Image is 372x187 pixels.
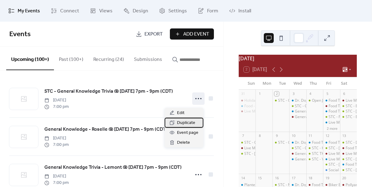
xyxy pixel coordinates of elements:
[272,140,289,145] div: STC - General Knowledge Trivia @ Tue Sep 9, 2025 7pm - 9pm (CDT)
[239,98,255,103] div: Holiday Taproom Hours 12pm -10pm @ Sun Aug 31, 2025
[44,173,69,180] span: [DATE]
[323,157,340,162] div: Live Music - JD Kostyk - Roselle @ Fri Sep 12, 2025 7pm - 10pm (CDT)
[340,151,357,156] div: Live Music - Mike Hayes -Lemont @ Sat Sep 13, 2025 2pm - 5pm (CDT)
[274,134,279,138] div: 9
[342,176,347,180] div: 20
[60,7,79,15] span: Connect
[44,126,167,133] span: General Knowledge - Roselle @ [DATE] 7pm - 9pm (CDT)
[9,28,31,41] span: Events
[239,140,255,145] div: STC - Outdoor Doggie Dining class @ 1pm - 2:30pm (CDT)
[306,146,323,151] div: STC - Happy Lobster @ Thu Sep 11, 2025 5pm - 9pm (CDT)
[44,135,69,142] span: [DATE]
[325,91,330,96] div: 5
[340,157,357,162] div: STC - Billy Denton @ Sat Sep 13, 2025 2pm - 5pm (CDT)
[168,7,187,15] span: Settings
[342,91,347,96] div: 6
[46,2,84,19] a: Connect
[99,7,113,15] span: Views
[131,28,167,40] a: Export
[325,176,330,180] div: 19
[323,104,340,109] div: Food Truck - Pizza 750 - Lemont @ Fri Sep 5, 2025 5pm - 9pm (CDT)
[274,91,279,96] div: 2
[289,104,306,109] div: STC - Charity Bike Ride with Sammy's Bikes @ Weekly from 6pm to 7:30pm on Wednesday from Wed May ...
[177,109,184,117] span: Edit
[54,47,88,70] button: Past (100+)
[306,98,323,103] div: Open Jam with Sam Wyatt @ STC @ Thu Sep 4, 2025 7pm - 11pm (CDT)
[257,176,262,180] div: 15
[323,162,340,167] div: STC - Warren Douglas Band @ Fri Sep 12, 2025 7pm - 10pm (CDT)
[323,151,340,156] div: Live Music - Dan Colles - Lemont @ Fri Sep 12, 2025 7pm - 10pm (CDT)
[275,77,290,90] div: Tue
[244,109,342,114] div: Live Music - [PERSON_NAME] @ [DATE] 2pm - 5pm (CDT)
[144,31,163,38] span: Export
[340,104,357,109] div: STC - Brew Town Bites @ Sat Sep 6, 2025 2pm - 7pm (CDT)
[44,180,69,186] span: 7:00 pm
[133,7,148,15] span: Design
[289,157,306,162] div: General Knowledge Trivia - Roselle @ Wed Sep 10, 2025 7pm - 9pm (CDT)
[6,47,54,70] button: Upcoming (100+)
[154,2,192,19] a: Settings
[289,146,306,151] div: STC - Charity Bike Ride with Sammy's Bikes @ Weekly from 6pm to 7:30pm on Wednesday from Wed May ...
[340,109,357,114] div: STC - Terry Byrne @ Sat Sep 6, 2025 2pm - 5pm (CDT)
[323,168,340,173] div: Social - Magician Pat Flanagan @ Fri Sep 12, 2025 8pm - 10:30pm (CDT)
[244,98,326,103] div: Holiday Taproom Hours 12pm -10pm @ [DATE]
[193,2,223,19] a: Form
[183,31,209,38] span: Add Event
[289,114,306,120] div: General Knowledge Trivia - Lemont @ Wed Sep 3, 2025 7pm - 9pm (CDT)
[44,97,69,104] span: [DATE]
[323,109,340,114] div: Food Truck- Uncle Cams Sandwiches - Roselle @ Fri Sep 5, 2025 5pm - 9pm (CDT)
[340,98,357,103] div: Live Music- InFunktious Duo - Lemont @ Sat Sep 6, 2025 2pm - 5pm (CDT)
[308,176,313,180] div: 18
[323,114,340,120] div: STC - Four Ds BBQ @ Fri Sep 5, 2025 5pm - 9pm (CDT)
[289,98,306,103] div: Dr. Dog’s Food Truck - Roselle @ Weekly from 6pm to 9pm
[244,104,346,109] div: Food - Good Stuff Eats - Roselle @ [DATE] 1pm - 4pm (CDT)
[85,2,117,19] a: Views
[224,2,256,19] a: Install
[289,109,306,114] div: General Knowledge - Roselle @ Wed Sep 3, 2025 7pm - 9pm (CDT)
[239,109,255,114] div: Live Music - Shawn Salmon - Lemont @ Sun Aug 31, 2025 2pm - 5pm (CDT)
[340,146,357,151] div: Food Truck - Happy Times - Lemont @ Sat Sep 13, 2025 2pm - 6pm (CDT)
[244,146,342,151] div: Live Music - [PERSON_NAME] @ [DATE] 2pm - 4pm (CDT)
[342,134,347,138] div: 13
[290,77,306,90] div: Wed
[44,164,182,172] a: General Knowledge Trivia - Lemont @ [DATE] 7pm - 9pm (CDT)
[177,139,190,147] span: Delete
[289,140,306,145] div: Dr. Dog’s Food Truck - Roselle @ Weekly from 6pm to 9pm
[305,77,321,90] div: Thu
[257,134,262,138] div: 8
[323,98,340,103] div: Food Truck - Koris Koop -Roselle @ Fri Sep 5, 2025 5pm - 9pm (CDT)
[308,134,313,138] div: 11
[291,176,296,180] div: 17
[177,119,195,127] span: Duplicate
[207,7,218,15] span: Form
[340,168,357,173] div: STC - Matt Keen Band @ Sat Sep 13, 2025 7pm - 10pm (CDT)
[340,140,357,145] div: STC - Dark Horse Grill @ Sat Sep 13, 2025 1pm - 5pm (CDT)
[18,7,40,15] span: My Events
[291,91,296,96] div: 3
[129,47,167,70] button: Submissions
[44,125,167,134] a: General Knowledge - Roselle @ [DATE] 7pm - 9pm (CDT)
[170,28,214,40] a: Add Event
[291,134,296,138] div: 10
[239,104,255,109] div: Food - Good Stuff Eats - Roselle @ Sun Aug 31, 2025 1pm - 4pm (CDT)
[274,176,279,180] div: 16
[44,104,69,110] span: 7:00 pm
[177,129,198,137] span: Event page
[238,7,251,15] span: Install
[239,146,255,151] div: Live Music - Dylan Raymond - Lemont @ Sun Sep 7, 2025 2pm - 4pm (CDT)
[308,91,313,96] div: 4
[321,77,336,90] div: Fri
[244,77,259,90] div: Sun
[323,146,340,151] div: STC - Pierogi Rig @ Fri Sep 12, 2025 5pm - 9pm (CDT)
[244,140,343,145] div: STC - Outdoor Doggie Dining class @ 1pm - 2:30pm (CDT)
[44,88,173,95] span: STC - General Knowledge Trivia @ [DATE] 7pm - 9pm (CDT)
[323,120,340,125] div: Live Music - Billy Denton - Roselle @ Fri Sep 5, 2025 7pm - 10pm (CDT)
[325,134,330,138] div: 12
[239,151,255,156] div: STC - Hunt House Creative Arts Center Adult Band Showcase @ Sun Sep 7, 2025 5pm - 7pm (CDT)STC - ...
[340,162,357,167] div: Food Truck - Chuck’s Wood Fired Pizza - Roselle @ Sat Sep 13, 2025 5pm - 8pm (CST)
[259,77,275,90] div: Mon
[306,151,323,156] div: STC THEME NIGHT - YACHT ROCK @ Thu Sep 11, 2025 6pm - 10pm (CDT)
[241,91,245,96] div: 31
[88,47,129,70] button: Recurring (24)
